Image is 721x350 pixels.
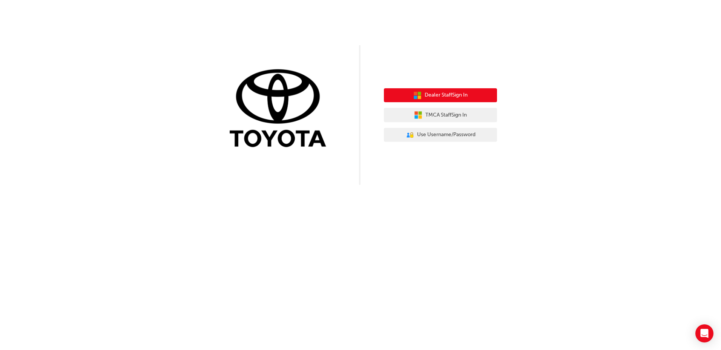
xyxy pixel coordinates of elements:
span: Dealer Staff Sign In [425,91,468,100]
img: Trak [224,68,337,151]
span: Use Username/Password [417,130,476,139]
button: TMCA StaffSign In [384,108,497,122]
button: Use Username/Password [384,128,497,142]
button: Dealer StaffSign In [384,88,497,103]
div: Open Intercom Messenger [695,324,713,342]
span: TMCA Staff Sign In [425,111,467,120]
